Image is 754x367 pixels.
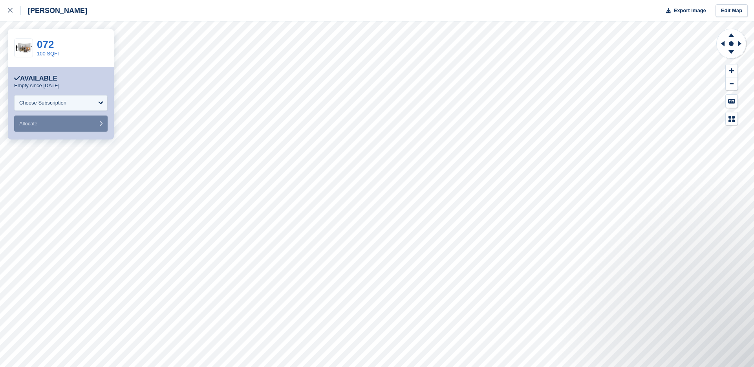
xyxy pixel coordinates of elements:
[19,99,66,107] div: Choose Subscription
[15,41,33,55] img: 100-sqft-unit%20(1).jpg
[661,4,706,17] button: Export Image
[726,112,738,125] button: Map Legend
[19,121,37,127] span: Allocate
[37,51,60,57] a: 100 SQFT
[673,7,706,15] span: Export Image
[21,6,87,15] div: [PERSON_NAME]
[716,4,748,17] a: Edit Map
[726,64,738,77] button: Zoom In
[14,75,57,83] div: Available
[14,116,108,132] button: Allocate
[14,83,59,89] p: Empty since [DATE]
[726,95,738,108] button: Keyboard Shortcuts
[37,39,54,50] a: 072
[726,77,738,90] button: Zoom Out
